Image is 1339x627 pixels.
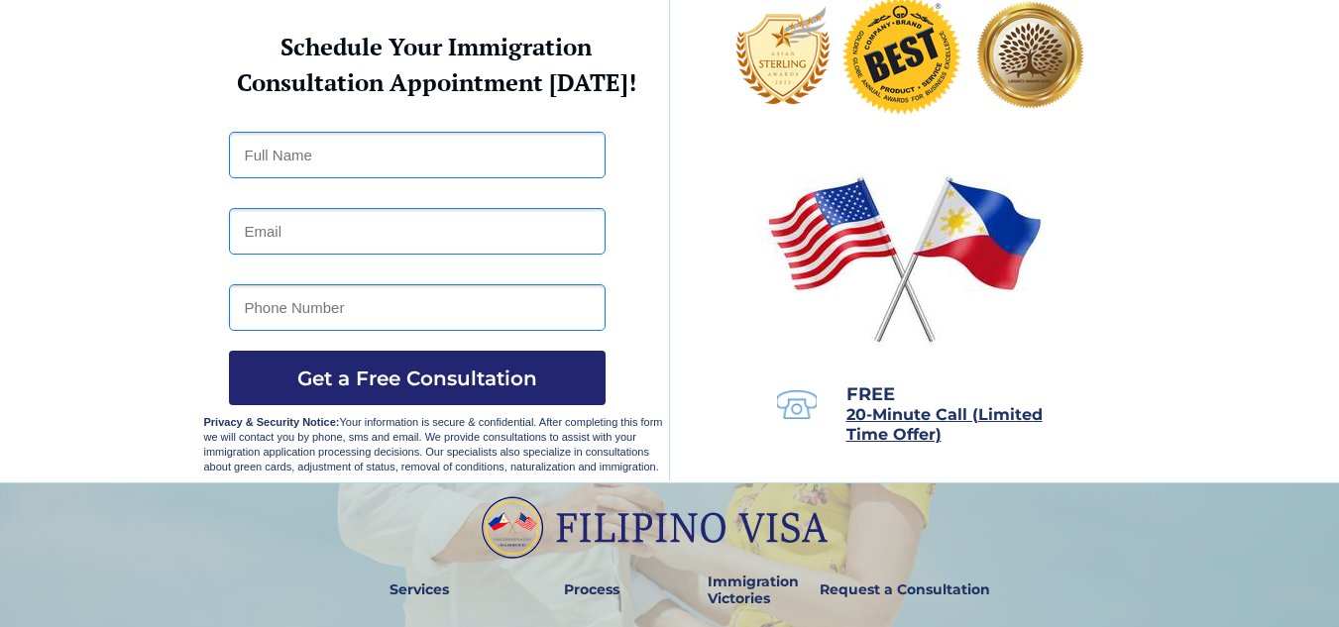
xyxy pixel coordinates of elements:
[229,351,606,405] button: Get a Free Consultation
[846,383,895,405] span: FREE
[811,568,999,613] a: Request a Consultation
[820,580,990,598] strong: Request a Consultation
[846,405,1043,444] span: 20-Minute Call (Limited Time Offer)
[204,416,340,428] strong: Privacy & Security Notice:
[554,568,629,613] a: Process
[237,66,636,98] strong: Consultation Appointment [DATE]!
[229,132,606,178] input: Full Name
[280,31,592,62] strong: Schedule Your Immigration
[700,568,766,613] a: Immigration Victories
[708,573,799,607] strong: Immigration Victories
[229,208,606,255] input: Email
[564,580,619,598] strong: Process
[390,580,449,598] strong: Services
[229,284,606,331] input: Phone Number
[377,568,463,613] a: Services
[204,416,663,472] span: Your information is secure & confidential. After completing this form we will contact you by phon...
[229,366,606,390] span: Get a Free Consultation
[846,407,1043,443] a: 20-Minute Call (Limited Time Offer)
